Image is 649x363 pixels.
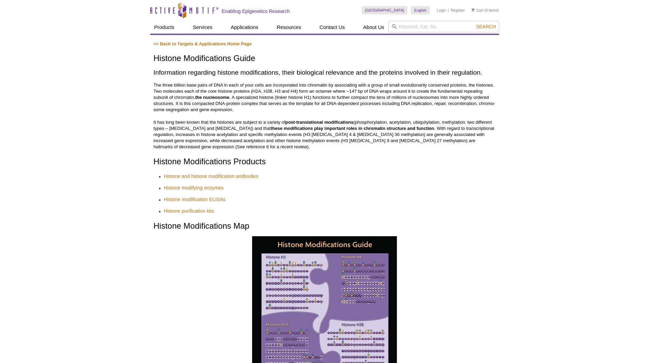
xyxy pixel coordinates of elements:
[472,6,499,14] li: (0 items)
[154,82,496,113] p: The three billion base pairs of DNA in each of your cells are incorporated into chromatin by asso...
[474,24,498,30] button: Search
[222,8,290,14] h2: Enabling Epigenetics Research
[164,184,224,192] a: Histone modifying enzymes
[164,172,259,180] a: Histone and histone modification antibodies
[154,157,496,167] h2: Histone Modifications Products
[472,8,483,13] a: Cart
[315,21,349,34] a: Contact Us
[271,126,434,131] strong: these modifications play important roles in chromatin structure and function
[189,21,217,34] a: Services
[164,195,226,203] a: Histone modification ELISAs
[285,120,354,125] strong: post-translational modifications
[411,6,430,14] a: English
[154,41,252,46] a: << Back to Targets & Applications Home Page
[154,119,496,150] p: It has long been known that the histones are subject to a variety of (phosphorylation, acetylatio...
[476,24,496,29] span: Search
[150,21,179,34] a: Products
[359,21,388,34] a: About Us
[273,21,305,34] a: Resources
[451,8,465,13] a: Register
[154,54,496,64] h1: Histone Modifications Guide
[195,95,229,100] strong: the nucleosome
[154,68,496,77] h2: Information regarding histone modifications, their biological relevance and the proteins involved...
[448,6,449,14] li: |
[154,221,496,231] h2: Histone Modifications Map
[362,6,408,14] a: [GEOGRAPHIC_DATA]
[227,21,262,34] a: Applications
[472,8,475,12] img: Your Cart
[437,8,446,13] a: Login
[164,207,214,215] a: Histone purification kits
[388,21,499,32] input: Keyword, Cat. No.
